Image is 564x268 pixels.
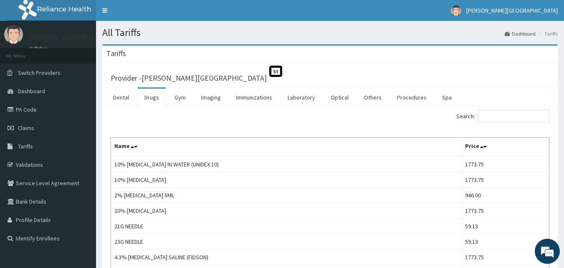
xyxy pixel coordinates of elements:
td: 10% [MEDICAL_DATA] IN WATER (UNIDEX 10) [111,156,462,172]
label: Search: [456,110,549,123]
span: Dashboard [18,87,45,95]
span: Tariffs [18,143,33,150]
td: 1773.75 [462,172,549,188]
a: Drugs [138,89,166,106]
td: 59.13 [462,219,549,234]
img: User Image [4,25,23,44]
h3: Provider - [PERSON_NAME][GEOGRAPHIC_DATA] [111,74,267,82]
td: 10% [MEDICAL_DATA] [111,172,462,188]
span: St [269,66,282,77]
h1: All Tariffs [102,27,558,38]
span: Switch Providers [18,69,61,77]
th: Price [462,138,549,157]
th: Name [111,138,462,157]
a: Dental [106,89,136,106]
a: Procedures [390,89,433,106]
a: Spa [435,89,458,106]
td: 21G NEEDLE [111,219,462,234]
td: 23G NEEDLE [111,234,462,250]
h3: Tariffs [106,50,126,57]
img: User Image [451,5,461,16]
td: 1773.75 [462,250,549,265]
td: 946.00 [462,188,549,203]
span: [PERSON_NAME][GEOGRAPHIC_DATA] [466,7,558,14]
input: Search: [478,110,549,123]
a: Others [357,89,388,106]
a: Immunizations [230,89,279,106]
p: [PERSON_NAME][GEOGRAPHIC_DATA] [29,34,153,41]
span: Claims [18,124,34,132]
td: 1773.75 [462,156,549,172]
a: Optical [324,89,355,106]
a: Dashboard [505,30,536,37]
td: 2% [MEDICAL_DATA] 5ML [111,188,462,203]
td: 1773.75 [462,203,549,219]
td: 59.13 [462,234,549,250]
a: Imaging [195,89,228,106]
li: Tariffs [536,30,558,37]
a: Gym [168,89,192,106]
td: 20% [MEDICAL_DATA] [111,203,462,219]
a: Online [29,46,49,51]
td: 4.3% [MEDICAL_DATA] SALINE (FIDSON) [111,250,462,265]
a: Laboratory [281,89,322,106]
